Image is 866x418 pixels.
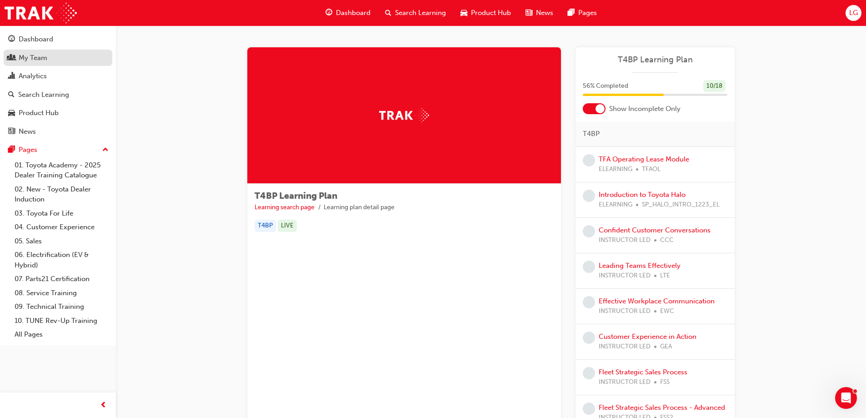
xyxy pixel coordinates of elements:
[11,314,112,328] a: 10. TUNE Rev-Up Training
[583,332,595,344] span: learningRecordVerb_NONE-icon
[278,220,297,232] div: LIVE
[568,7,575,19] span: pages-icon
[660,306,674,317] span: EWC
[471,8,511,18] span: Product Hub
[599,226,711,234] a: Confident Customer Conversations
[19,145,37,155] div: Pages
[536,8,553,18] span: News
[4,31,112,48] a: Dashboard
[8,72,15,81] span: chart-icon
[318,4,378,22] a: guage-iconDashboard
[599,377,651,388] span: INSTRUCTOR LED
[11,182,112,206] a: 02. New - Toyota Dealer Induction
[325,7,332,19] span: guage-icon
[8,128,15,136] span: news-icon
[8,91,15,99] span: search-icon
[11,234,112,248] a: 05. Sales
[599,332,696,341] a: Customer Experience in Action
[660,235,674,246] span: CCC
[609,104,681,114] span: Show Incomplete Only
[11,300,112,314] a: 09. Technical Training
[11,220,112,234] a: 04. Customer Experience
[4,141,112,158] button: Pages
[395,8,446,18] span: Search Learning
[599,235,651,246] span: INSTRUCTOR LED
[518,4,561,22] a: news-iconNews
[578,8,597,18] span: Pages
[255,203,315,211] a: Learning search page
[19,71,47,81] div: Analytics
[11,206,112,221] a: 03. Toyota For Life
[19,126,36,137] div: News
[583,55,727,65] a: T4BP Learning Plan
[599,342,651,352] span: INSTRUCTOR LED
[11,272,112,286] a: 07. Parts21 Certification
[4,29,112,141] button: DashboardMy TeamAnalyticsSearch LearningProduct HubNews
[583,403,595,415] span: learningRecordVerb_NONE-icon
[835,387,857,409] iframe: Intercom live chat
[18,90,69,100] div: Search Learning
[583,225,595,237] span: learningRecordVerb_NONE-icon
[583,190,595,202] span: learningRecordVerb_NONE-icon
[336,8,370,18] span: Dashboard
[4,68,112,85] a: Analytics
[8,35,15,44] span: guage-icon
[8,54,15,62] span: people-icon
[255,220,276,232] div: T4BP
[379,108,429,122] img: Trak
[660,342,672,352] span: GEA
[11,286,112,300] a: 08. Service Training
[599,306,651,317] span: INSTRUCTOR LED
[8,146,15,154] span: pages-icon
[849,8,858,18] span: LG
[100,400,107,411] span: prev-icon
[19,108,59,118] div: Product Hub
[11,248,112,272] a: 06. Electrification (EV & Hybrid)
[660,377,670,388] span: FSS
[4,123,112,140] a: News
[599,262,681,270] a: Leading Teams Effectively
[703,80,726,92] div: 10 / 18
[583,81,628,91] span: 56 % Completed
[599,164,632,175] span: ELEARNING
[599,155,689,163] a: TFA Operating Lease Module
[583,296,595,308] span: learningRecordVerb_NONE-icon
[583,367,595,379] span: learningRecordVerb_NONE-icon
[378,4,453,22] a: search-iconSearch Learning
[453,4,518,22] a: car-iconProduct Hub
[255,191,337,201] span: T4BP Learning Plan
[11,327,112,342] a: All Pages
[599,200,632,210] span: ELEARNING
[5,3,77,23] img: Trak
[11,158,112,182] a: 01. Toyota Academy - 2025 Dealer Training Catalogue
[846,5,861,21] button: LG
[599,368,687,376] a: Fleet Strategic Sales Process
[4,50,112,66] a: My Team
[526,7,532,19] span: news-icon
[599,297,715,305] a: Effective Workplace Communication
[561,4,604,22] a: pages-iconPages
[642,200,720,210] span: SP_HALO_INTRO_1223_EL
[599,271,651,281] span: INSTRUCTOR LED
[660,271,670,281] span: LTE
[642,164,661,175] span: TFAOL
[385,7,391,19] span: search-icon
[461,7,467,19] span: car-icon
[19,34,53,45] div: Dashboard
[19,53,47,63] div: My Team
[4,105,112,121] a: Product Hub
[599,403,725,412] a: Fleet Strategic Sales Process - Advanced
[8,109,15,117] span: car-icon
[102,144,109,156] span: up-icon
[583,154,595,166] span: learningRecordVerb_NONE-icon
[599,191,686,199] a: Introduction to Toyota Halo
[583,261,595,273] span: learningRecordVerb_NONE-icon
[324,202,395,213] li: Learning plan detail page
[583,129,600,139] span: T4BP
[4,86,112,103] a: Search Learning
